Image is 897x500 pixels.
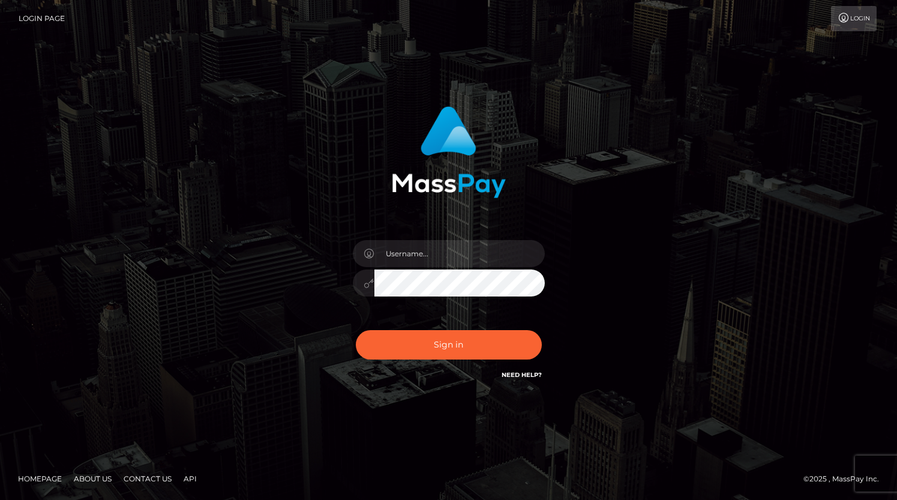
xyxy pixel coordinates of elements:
a: Contact Us [119,469,176,488]
img: MassPay Login [392,106,506,198]
a: Need Help? [502,371,542,379]
input: Username... [374,240,545,267]
a: Login [831,6,877,31]
a: About Us [69,469,116,488]
div: © 2025 , MassPay Inc. [803,472,888,486]
a: API [179,469,202,488]
a: Homepage [13,469,67,488]
button: Sign in [356,330,542,360]
a: Login Page [19,6,65,31]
